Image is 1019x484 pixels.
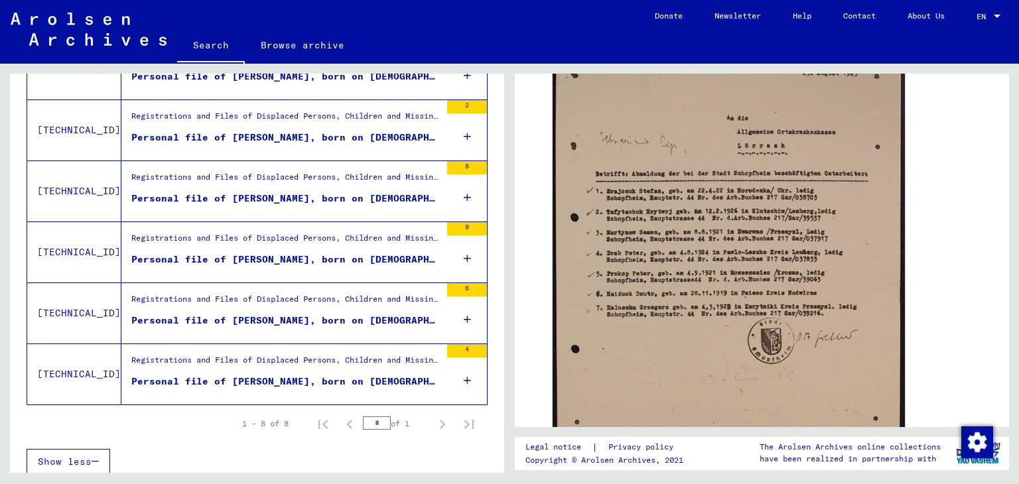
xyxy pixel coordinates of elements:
td: [TECHNICAL_ID] [27,221,121,282]
p: have been realized in partnership with [760,453,941,465]
td: [TECHNICAL_ID] [27,343,121,404]
div: Personal file of [PERSON_NAME], born on [DEMOGRAPHIC_DATA], born in [GEOGRAPHIC_DATA] and of furt... [131,131,441,145]
div: 8 [447,161,487,174]
div: Registrations and Files of Displaced Persons, Children and Missing Persons / Relief Programs of V... [131,110,441,129]
button: First page [310,410,336,437]
div: Registrations and Files of Displaced Persons, Children and Missing Persons / Relief Programs of V... [131,232,441,251]
td: [TECHNICAL_ID] [27,282,121,343]
td: [TECHNICAL_ID] [27,99,121,160]
button: Show less [27,449,110,474]
p: The Arolsen Archives online collections [760,441,941,453]
div: 2 [447,100,487,113]
div: Registrations and Files of Displaced Persons, Children and Missing Persons / Relief Programs of V... [131,354,441,373]
div: Registrations and Files of Displaced Persons, Children and Missing Persons / Relief Programs of V... [131,293,441,312]
a: Privacy policy [598,440,689,454]
button: Previous page [336,410,363,437]
img: yv_logo.png [953,436,1003,469]
div: | [525,440,689,454]
div: 4 [447,344,487,357]
span: EN [977,12,991,21]
button: Last page [456,410,482,437]
button: Next page [429,410,456,437]
a: Legal notice [525,440,592,454]
p: Copyright © Arolsen Archives, 2021 [525,454,689,466]
div: Registrations and Files of Displaced Persons, Children and Missing Persons / Relief Programs of V... [131,171,441,190]
div: 1 – 8 of 8 [242,418,289,430]
div: 9 [447,222,487,235]
div: Personal file of [PERSON_NAME], born on [DEMOGRAPHIC_DATA], born in [GEOGRAPHIC_DATA] and of furt... [131,192,441,206]
a: Browse archive [245,29,360,61]
td: [TECHNICAL_ID] [27,160,121,221]
div: of 1 [363,417,429,430]
div: Personal file of [PERSON_NAME], born on [DEMOGRAPHIC_DATA], born in [GEOGRAPHIC_DATA] [131,314,441,328]
div: 6 [447,283,487,296]
a: Search [177,29,245,64]
img: Arolsen_neg.svg [11,13,167,46]
div: Personal file of [PERSON_NAME], born on [DEMOGRAPHIC_DATA], born in [GEOGRAPHIC_DATA] [131,70,441,84]
span: Show less [38,455,92,467]
img: Change consent [961,426,993,458]
div: Personal file of [PERSON_NAME], born on [DEMOGRAPHIC_DATA], born in [GEOGRAPHIC_DATA] [131,375,441,389]
div: Personal file of [PERSON_NAME], born on [DEMOGRAPHIC_DATA], born in [GEOGRAPHIC_DATA] and of furt... [131,253,441,267]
